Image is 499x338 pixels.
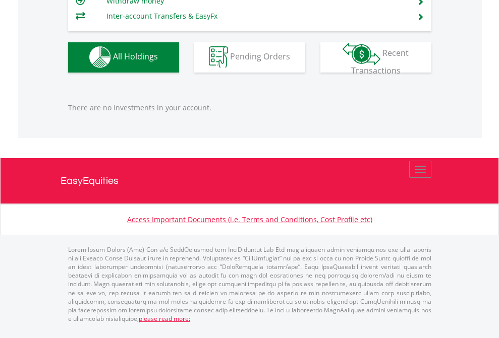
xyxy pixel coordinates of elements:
img: holdings-wht.png [89,46,111,68]
a: Access Important Documents (i.e. Terms and Conditions, Cost Profile etc) [127,215,372,224]
a: EasyEquities [61,158,439,204]
button: All Holdings [68,42,179,73]
p: Lorem Ipsum Dolors (Ame) Con a/e SeddOeiusmod tem InciDiduntut Lab Etd mag aliquaen admin veniamq... [68,245,431,323]
span: All Holdings [113,51,158,62]
button: Pending Orders [194,42,305,73]
p: There are no investments in your account. [68,103,431,113]
span: Pending Orders [230,51,290,62]
span: Recent Transactions [351,47,409,76]
a: please read more: [139,314,190,323]
button: Recent Transactions [320,42,431,73]
img: pending_instructions-wht.png [209,46,228,68]
td: Inter-account Transfers & EasyFx [106,9,405,24]
img: transactions-zar-wht.png [343,43,380,65]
